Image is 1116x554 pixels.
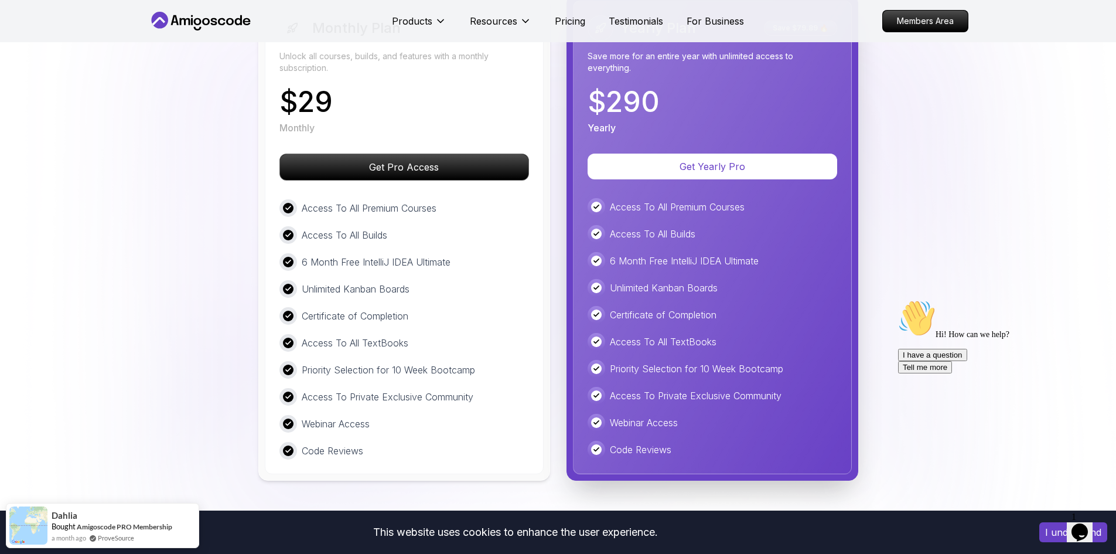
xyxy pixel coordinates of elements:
span: Bought [52,522,76,531]
button: I have a question [5,54,74,66]
p: Access To All TextBooks [302,336,408,350]
p: Unlimited Kanban Boards [610,281,718,295]
p: Access To All Builds [610,227,695,241]
span: Dahlia [52,511,77,521]
p: Webinar Access [302,417,370,431]
button: Resources [470,14,531,38]
p: $ 290 [588,88,660,116]
p: Products [392,14,432,28]
p: Webinar Access [610,416,678,430]
p: Resources [470,14,517,28]
p: 6 Month Free IntelliJ IDEA Ultimate [610,254,759,268]
p: Access To All Builds [302,228,387,242]
a: Members Area [882,10,968,32]
a: Get Yearly Pro [588,161,837,172]
button: Accept cookies [1039,522,1107,542]
p: Unlock all courses, builds, and features with a monthly subscription. [279,50,529,74]
p: Get Pro Access [280,154,528,180]
button: Tell me more [5,66,59,79]
p: Certificate of Completion [610,308,716,322]
button: Get Pro Access [279,154,529,181]
p: Unlimited Kanban Boards [302,282,409,296]
p: Access To All Premium Courses [610,200,745,214]
div: This website uses cookies to enhance the user experience. [9,519,1022,545]
p: Code Reviews [610,443,671,457]
p: Save more for an entire year with unlimited access to everything. [588,50,837,74]
a: Testimonials [609,14,663,28]
img: :wave: [5,5,42,42]
img: provesource social proof notification image [9,507,47,545]
a: Pricing [555,14,585,28]
iframe: chat widget [1067,507,1104,542]
p: Yearly [588,121,616,135]
span: Hi! How can we help? [5,35,116,44]
p: Access To All Premium Courses [302,201,436,215]
p: Code Reviews [302,444,363,458]
span: a month ago [52,533,86,543]
div: 👋Hi! How can we help?I have a questionTell me more [5,5,216,79]
button: Get Yearly Pro [588,154,837,179]
iframe: chat widget [893,295,1104,501]
a: Amigoscode PRO Membership [77,522,172,531]
p: Priority Selection for 10 Week Bootcamp [610,362,783,376]
p: Monthly [279,121,315,135]
a: ProveSource [98,533,134,543]
p: Priority Selection for 10 Week Bootcamp [302,363,475,377]
p: Members Area [883,11,968,32]
a: For Business [687,14,744,28]
button: Products [392,14,446,38]
p: $ 29 [279,88,333,116]
p: Access To Private Exclusive Community [302,390,473,404]
p: Access To All TextBooks [610,335,716,349]
p: Certificate of Completion [302,309,408,323]
p: Access To Private Exclusive Community [610,389,781,403]
p: 6 Month Free IntelliJ IDEA Ultimate [302,255,451,269]
a: Get Pro Access [279,161,529,173]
